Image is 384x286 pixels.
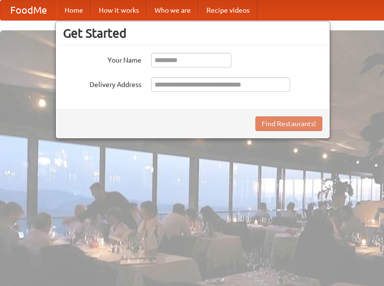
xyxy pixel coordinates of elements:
[63,53,141,65] label: Your Name
[255,116,322,131] button: Find Restaurants!
[63,26,322,41] h3: Get Started
[63,77,141,89] label: Delivery Address
[199,0,257,20] a: Recipe videos
[0,0,57,20] a: FoodMe
[91,0,147,20] a: How it works
[57,0,91,20] a: Home
[147,0,199,20] a: Who we are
